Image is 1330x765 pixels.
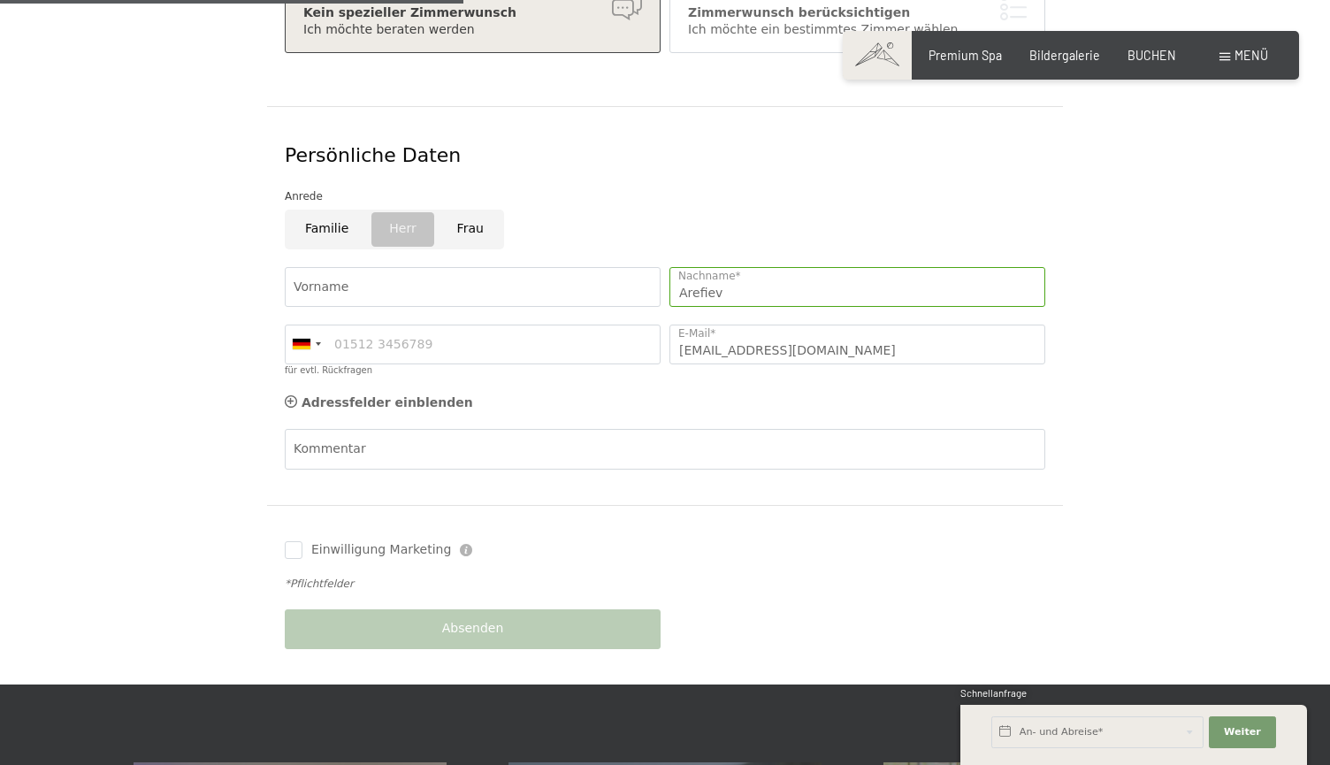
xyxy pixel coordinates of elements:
span: Adressfelder einblenden [302,395,473,409]
div: Kein spezieller Zimmerwunsch [303,4,642,22]
a: Bildergalerie [1029,48,1100,63]
a: BUCHEN [1127,48,1176,63]
button: Weiter [1209,716,1276,748]
div: Ich möchte ein bestimmtes Zimmer wählen [688,21,1027,39]
div: Persönliche Daten [285,142,1045,170]
span: Schnellanfrage [960,687,1027,699]
div: Anrede [285,187,1045,205]
div: *Pflichtfelder [285,577,1045,592]
div: Germany (Deutschland): +49 [286,325,326,363]
span: Weiter [1224,725,1261,739]
div: Zimmerwunsch berücksichtigen [688,4,1027,22]
span: Einwilligung Marketing [311,541,451,559]
a: Premium Spa [929,48,1002,63]
input: 01512 3456789 [285,325,661,364]
div: Ich möchte beraten werden [303,21,642,39]
span: Menü [1234,48,1268,63]
label: für evtl. Rückfragen [285,365,372,375]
